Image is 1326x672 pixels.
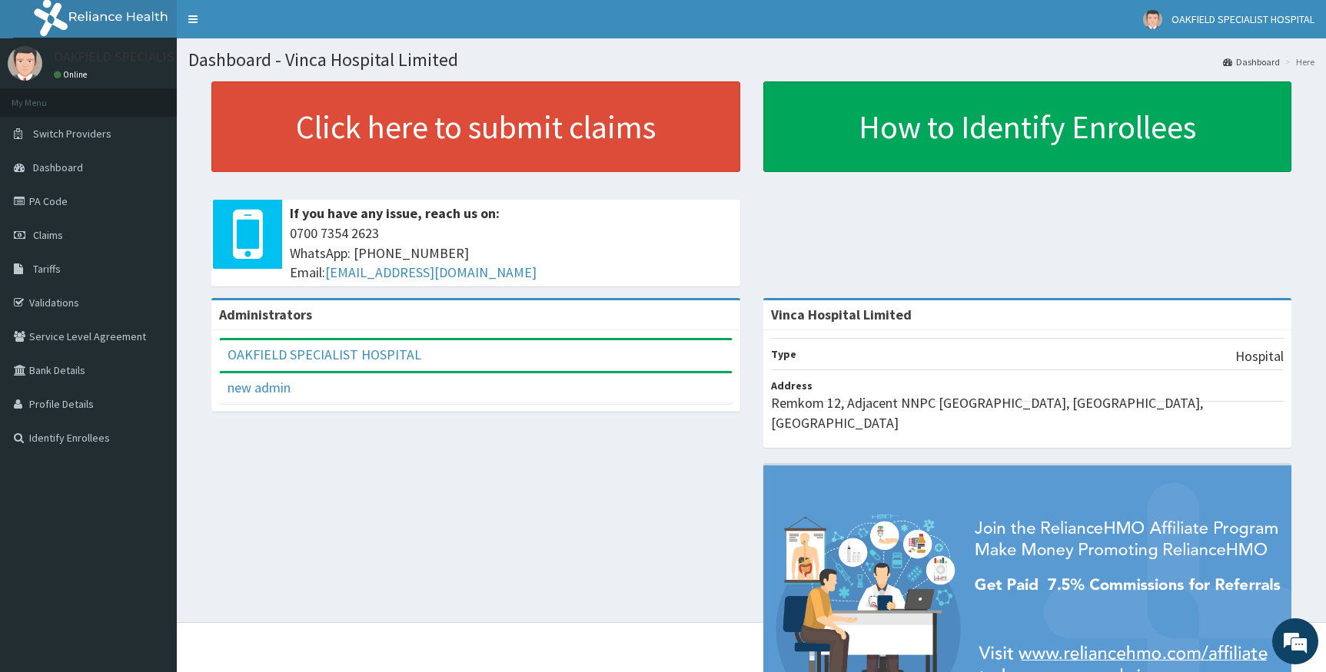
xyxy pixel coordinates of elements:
[33,228,63,242] span: Claims
[211,81,740,172] a: Click here to submit claims
[290,223,733,283] span: 0700 7354 2623 WhatsApp: [PHONE_NUMBER] Email:
[1235,346,1284,366] p: Hospital
[771,347,796,361] b: Type
[8,46,42,81] img: User Image
[219,306,312,323] b: Administrators
[763,81,1292,172] a: How to Identify Enrollees
[188,50,1314,70] h1: Dashboard - Vinca Hospital Limited
[1281,55,1314,68] li: Here
[228,379,291,396] a: new admin
[33,262,61,276] span: Tariffs
[290,204,500,222] b: If you have any issue, reach us on:
[771,379,813,392] b: Address
[771,393,1284,432] p: Remkom 12, Adjacent NNPC [GEOGRAPHIC_DATA], [GEOGRAPHIC_DATA], [GEOGRAPHIC_DATA]
[1143,10,1162,29] img: User Image
[228,346,421,363] a: OAKFIELD SPECIALIST HOSPITAL
[325,263,537,281] a: [EMAIL_ADDRESS][DOMAIN_NAME]
[1223,55,1280,68] a: Dashboard
[33,161,83,174] span: Dashboard
[54,50,246,64] p: OAKFIELD SPECIALIST HOSPITAL
[54,69,91,80] a: Online
[771,306,912,323] strong: Vinca Hospital Limited
[33,127,111,141] span: Switch Providers
[1171,12,1314,26] span: OAKFIELD SPECIALIST HOSPITAL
